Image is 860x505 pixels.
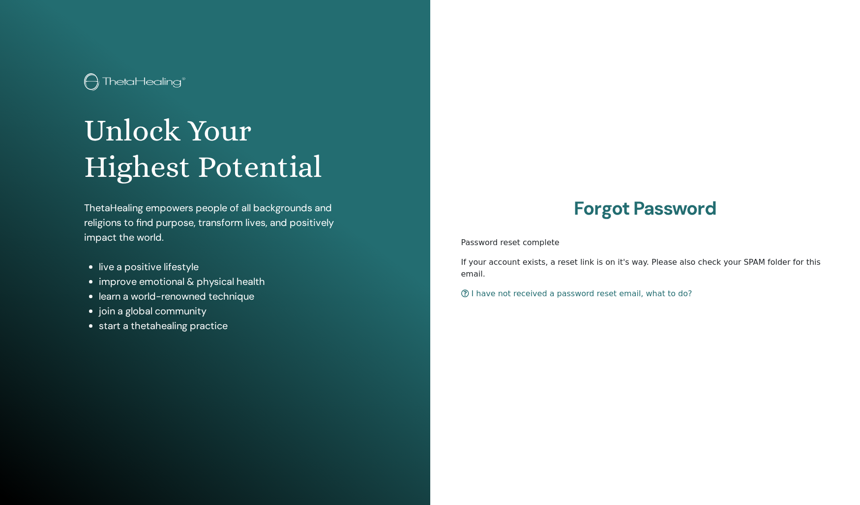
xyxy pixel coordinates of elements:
li: live a positive lifestyle [99,259,346,274]
h2: Forgot Password [461,197,830,220]
p: If your account exists, a reset link is on it's way. Please also check your SPAM folder for this ... [461,256,830,280]
li: learn a world-renowned technique [99,289,346,304]
p: Password reset complete [461,237,830,249]
li: start a thetahealing practice [99,318,346,333]
li: join a global community [99,304,346,318]
h1: Unlock Your Highest Potential [84,112,346,186]
p: ThetaHealing empowers people of all backgrounds and religions to find purpose, transform lives, a... [84,200,346,245]
a: I have not received a password reset email, what to do? [461,289,692,298]
li: improve emotional & physical health [99,274,346,289]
